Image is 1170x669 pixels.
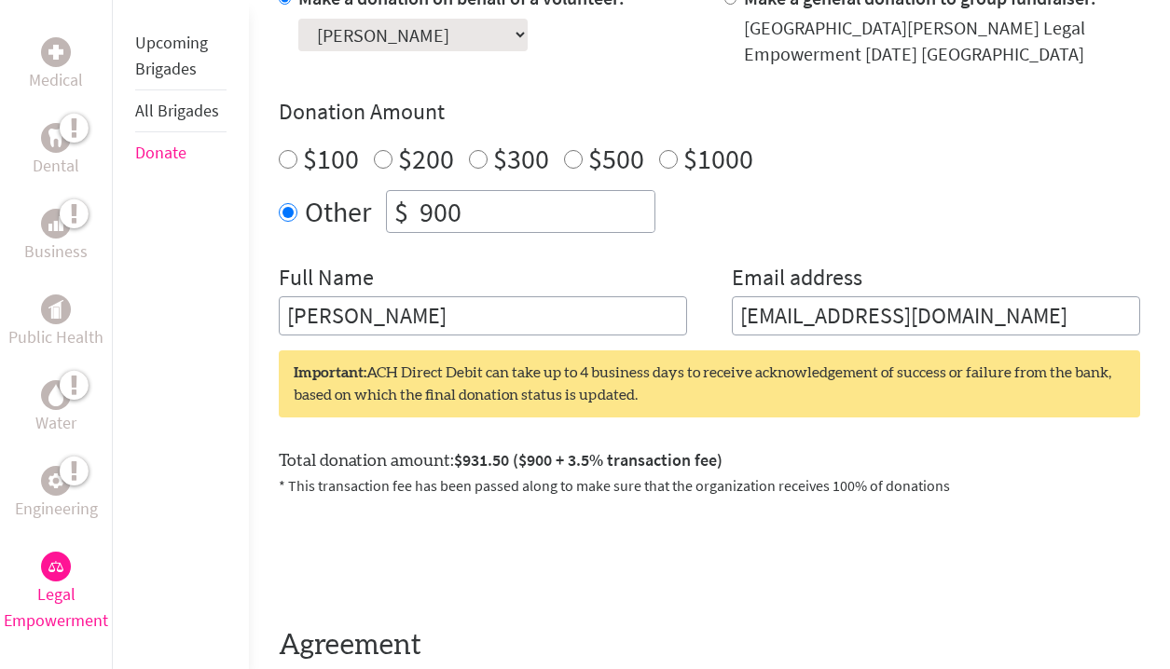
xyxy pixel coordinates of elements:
[387,191,416,232] div: $
[35,380,76,436] a: WaterWater
[48,561,63,572] img: Legal Empowerment
[29,67,83,93] p: Medical
[683,141,753,176] label: $1000
[588,141,644,176] label: $500
[279,296,687,335] input: Enter Full Name
[279,263,374,296] label: Full Name
[732,263,862,296] label: Email address
[744,15,1140,67] div: [GEOGRAPHIC_DATA][PERSON_NAME] Legal Empowerment [DATE] [GEOGRAPHIC_DATA]
[416,191,654,232] input: Enter Amount
[305,190,371,233] label: Other
[4,581,108,634] p: Legal Empowerment
[41,466,71,496] div: Engineering
[48,45,63,60] img: Medical
[29,37,83,93] a: MedicalMedical
[493,141,549,176] label: $300
[15,466,98,522] a: EngineeringEngineering
[135,22,227,90] li: Upcoming Brigades
[135,90,227,132] li: All Brigades
[303,141,359,176] label: $100
[24,209,88,265] a: BusinessBusiness
[24,239,88,265] p: Business
[15,496,98,522] p: Engineering
[279,350,1140,417] div: ACH Direct Debit can take up to 4 business days to receive acknowledgement of success or failure ...
[135,100,219,121] a: All Brigades
[398,141,454,176] label: $200
[454,449,723,471] span: $931.50 ($900 + 3.5% transaction fee)
[8,324,103,350] p: Public Health
[279,97,1140,127] h4: Donation Amount
[48,129,63,146] img: Dental
[33,123,79,179] a: DentalDental
[135,32,208,79] a: Upcoming Brigades
[41,37,71,67] div: Medical
[8,294,103,350] a: Public HealthPublic Health
[41,380,71,410] div: Water
[279,519,562,592] iframe: reCAPTCHA
[41,294,71,324] div: Public Health
[294,365,366,380] strong: Important:
[41,123,71,153] div: Dental
[279,447,723,474] label: Total donation amount:
[48,473,63,488] img: Engineering
[41,552,71,581] div: Legal Empowerment
[135,132,227,173] li: Donate
[48,300,63,319] img: Public Health
[35,410,76,436] p: Water
[33,153,79,179] p: Dental
[41,209,71,239] div: Business
[732,296,1140,335] input: Your Email
[135,142,186,163] a: Donate
[279,474,1140,497] p: * This transaction fee has been passed along to make sure that the organization receives 100% of ...
[4,552,108,634] a: Legal EmpowermentLegal Empowerment
[48,216,63,231] img: Business
[279,629,1140,662] h4: Agreement
[48,384,63,405] img: Water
